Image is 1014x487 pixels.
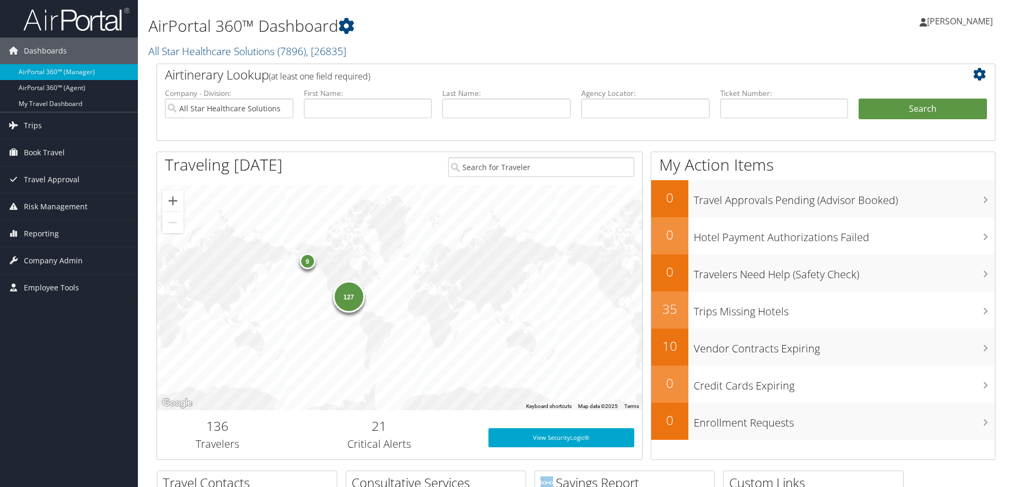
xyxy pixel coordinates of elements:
label: Last Name: [442,88,571,99]
h3: Credit Cards Expiring [694,373,995,393]
a: 0Travel Approvals Pending (Advisor Booked) [651,180,995,217]
h2: 0 [651,411,688,429]
span: Travel Approval [24,166,80,193]
span: , [ 26835 ] [306,44,346,58]
label: First Name: [304,88,432,99]
a: Terms (opens in new tab) [624,403,639,409]
h2: 0 [651,374,688,392]
label: Agency Locator: [581,88,710,99]
h3: Enrollment Requests [694,410,995,430]
h2: Airtinerary Lookup [165,66,917,84]
h3: Trips Missing Hotels [694,299,995,319]
a: All Star Healthcare Solutions [148,44,346,58]
span: Book Travel [24,139,65,166]
span: Dashboards [24,38,67,64]
h2: 0 [651,263,688,281]
h2: 10 [651,337,688,355]
div: 9 [300,253,316,269]
h2: 136 [165,417,270,435]
img: Google [160,396,195,410]
input: Search for Traveler [448,157,634,177]
a: 0Travelers Need Help (Safety Check) [651,254,995,291]
h1: AirPortal 360™ Dashboard [148,15,719,37]
h1: Traveling [DATE] [165,154,283,176]
a: 0Credit Cards Expiring [651,366,995,403]
span: (at least one field required) [269,70,370,82]
a: [PERSON_NAME] [920,5,1003,37]
label: Company - Division: [165,88,293,99]
div: 127 [333,280,365,312]
span: Map data ©2025 [578,403,618,409]
span: Reporting [24,220,59,247]
h1: My Action Items [651,154,995,176]
h3: Travelers Need Help (Safety Check) [694,262,995,282]
h2: 21 [286,417,473,435]
a: Open this area in Google Maps (opens a new window) [160,396,195,410]
h3: Travelers [165,437,270,451]
button: Keyboard shortcuts [526,403,572,410]
a: 0Enrollment Requests [651,403,995,440]
span: Employee Tools [24,275,79,301]
a: 35Trips Missing Hotels [651,291,995,329]
a: View SecurityLogic® [488,428,634,447]
h2: 35 [651,300,688,318]
h3: Hotel Payment Authorizations Failed [694,225,995,245]
h2: 0 [651,226,688,244]
h3: Critical Alerts [286,437,473,451]
img: airportal-logo.png [23,7,129,32]
h3: Vendor Contracts Expiring [694,336,995,356]
a: 0Hotel Payment Authorizations Failed [651,217,995,254]
h3: Travel Approvals Pending (Advisor Booked) [694,188,995,208]
span: Trips [24,112,42,139]
span: Risk Management [24,193,88,220]
a: 10Vendor Contracts Expiring [651,329,995,366]
span: ( 7896 ) [277,44,306,58]
button: Zoom in [162,190,183,211]
button: Search [859,99,987,120]
span: Company Admin [24,247,83,274]
h2: 0 [651,189,688,207]
label: Ticket Number: [720,88,849,99]
button: Zoom out [162,212,183,233]
span: [PERSON_NAME] [927,15,993,27]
